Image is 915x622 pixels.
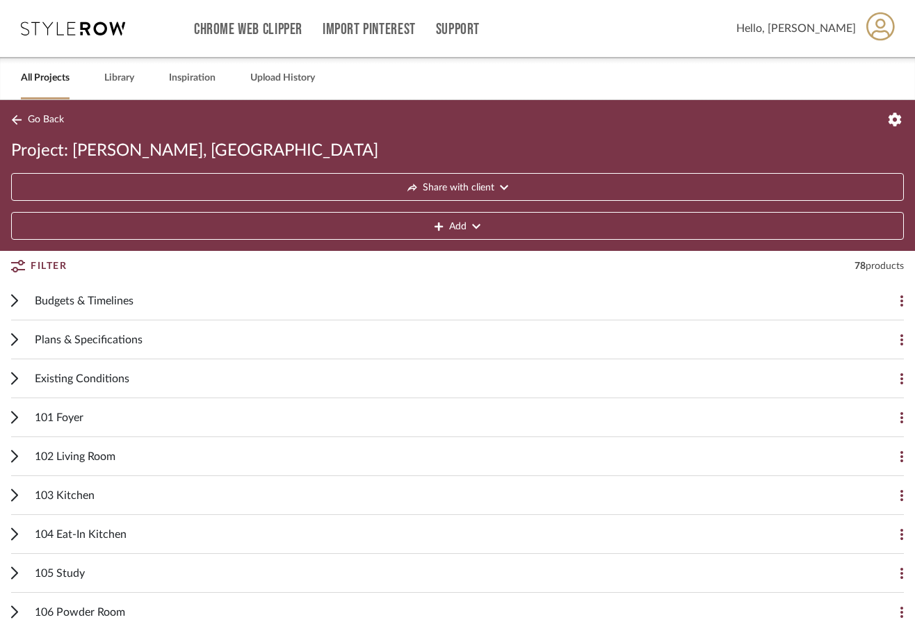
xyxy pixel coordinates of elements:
button: Go Back [11,111,69,129]
span: Project: [PERSON_NAME], [GEOGRAPHIC_DATA] [11,140,378,162]
a: Import Pinterest [323,24,416,35]
a: Chrome Web Clipper [194,24,302,35]
span: 104 Eat-In Kitchen [35,526,127,543]
span: 103 Kitchen [35,487,95,504]
span: Existing Conditions [35,370,129,387]
span: products [866,261,904,271]
span: Add [449,213,467,240]
span: 101 Foyer [35,409,83,426]
div: 78 [855,259,904,273]
a: Support [436,24,480,35]
span: 106 Powder Room [35,604,125,621]
span: 105 Study [35,565,85,582]
span: Go Back [28,114,64,126]
span: Share with client [423,174,494,202]
span: Plans & Specifications [35,332,143,348]
a: Upload History [250,69,315,88]
a: Library [104,69,134,88]
span: Hello, [PERSON_NAME] [736,20,856,37]
span: Budgets & Timelines [35,293,133,309]
button: Filter [11,254,67,279]
button: Share with client [11,173,904,201]
span: Filter [31,254,67,279]
a: Inspiration [169,69,216,88]
button: Add [11,212,904,240]
span: 102 Living Room [35,448,115,465]
a: All Projects [21,69,70,88]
